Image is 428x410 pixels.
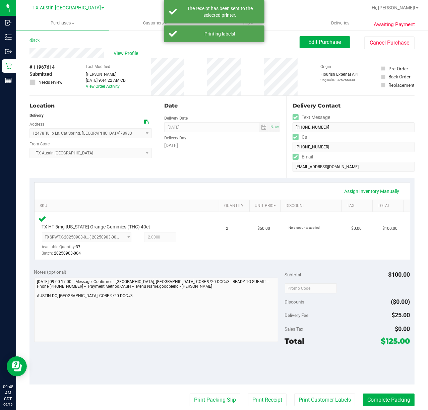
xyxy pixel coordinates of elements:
[285,272,301,277] span: Subtotal
[190,394,240,406] button: Print Packing Slip
[144,119,149,126] div: Copy address to clipboard
[76,245,81,249] span: 37
[285,336,305,346] span: Total
[34,269,67,275] span: Notes (optional)
[374,21,415,28] span: Awaiting Payment
[347,203,370,209] a: Tax
[285,326,304,332] span: Sales Tax
[293,132,309,142] label: Call
[293,113,330,122] label: Text Message
[378,203,401,209] a: Total
[226,225,229,232] span: 2
[109,20,201,26] span: Customers
[289,226,320,229] span: No discounts applied
[388,65,408,72] div: Pre-Order
[181,5,259,18] div: The receipt has been sent to the selected printer.
[42,224,150,230] span: TX HT 5mg [US_STATE] Orange Gummies (THC) 40ct
[54,251,81,256] span: 20250903-004
[39,79,62,85] span: Needs review
[164,142,280,149] div: [DATE]
[29,71,52,78] span: Submitted
[309,39,341,45] span: Edit Purchase
[363,394,415,406] button: Complete Packing
[40,203,216,209] a: SKU
[340,186,404,197] a: Assign Inventory Manually
[388,82,414,88] div: Replacement
[293,102,415,110] div: Delivery Contact
[86,84,120,89] a: View Order Activity
[3,384,13,402] p: 09:48 AM CDT
[164,135,186,141] label: Delivery Day
[293,122,415,132] input: Format: (999) 999-9999
[29,38,40,43] a: Back
[224,203,247,209] a: Quantity
[381,336,410,346] span: $125.00
[114,50,141,57] span: View Profile
[294,394,355,406] button: Print Customer Labels
[257,225,270,232] span: $50.00
[320,77,358,82] p: Original ID: 325256030
[285,283,337,293] input: Promo Code
[5,48,12,55] inline-svg: Outbound
[86,64,110,70] label: Last Modified
[29,113,44,118] strong: Delivery
[7,356,27,377] iframe: Resource center
[5,77,12,84] inline-svg: Reports
[392,312,410,319] span: $25.00
[29,141,50,147] label: From Store
[388,73,411,80] div: Back Order
[29,121,44,127] label: Address
[320,64,331,70] label: Origin
[372,5,415,10] span: Hi, [PERSON_NAME]!
[5,63,12,69] inline-svg: Retail
[42,251,53,256] span: Batch:
[86,77,128,83] div: [DATE] 9:44:22 AM CDT
[391,298,410,305] span: ($0.00)
[320,71,358,82] div: Flourish External API
[285,296,305,308] span: Discounts
[109,16,202,30] a: Customers
[294,16,387,30] a: Deliveries
[3,402,13,407] p: 09/19
[293,142,415,152] input: Format: (999) 999-9999
[300,36,350,48] button: Edit Purchase
[29,64,55,71] span: # 11967614
[364,37,415,49] button: Cancel Purchase
[322,20,359,26] span: Deliveries
[285,313,309,318] span: Delivery Fee
[5,19,12,26] inline-svg: Inbound
[29,102,152,110] div: Location
[286,203,339,209] a: Discount
[181,30,259,37] div: Printing labels!
[388,271,410,278] span: $100.00
[16,20,109,26] span: Purchases
[86,71,128,77] div: [PERSON_NAME]
[395,325,410,332] span: $0.00
[33,5,101,11] span: TX Austin [GEOGRAPHIC_DATA]
[382,225,398,232] span: $100.00
[351,225,362,232] span: $0.00
[16,16,109,30] a: Purchases
[248,394,287,406] button: Print Receipt
[42,242,136,255] div: Available Quantity:
[164,115,188,121] label: Delivery Date
[293,152,313,162] label: Email
[5,34,12,41] inline-svg: Inventory
[164,102,280,110] div: Date
[255,203,278,209] a: Unit Price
